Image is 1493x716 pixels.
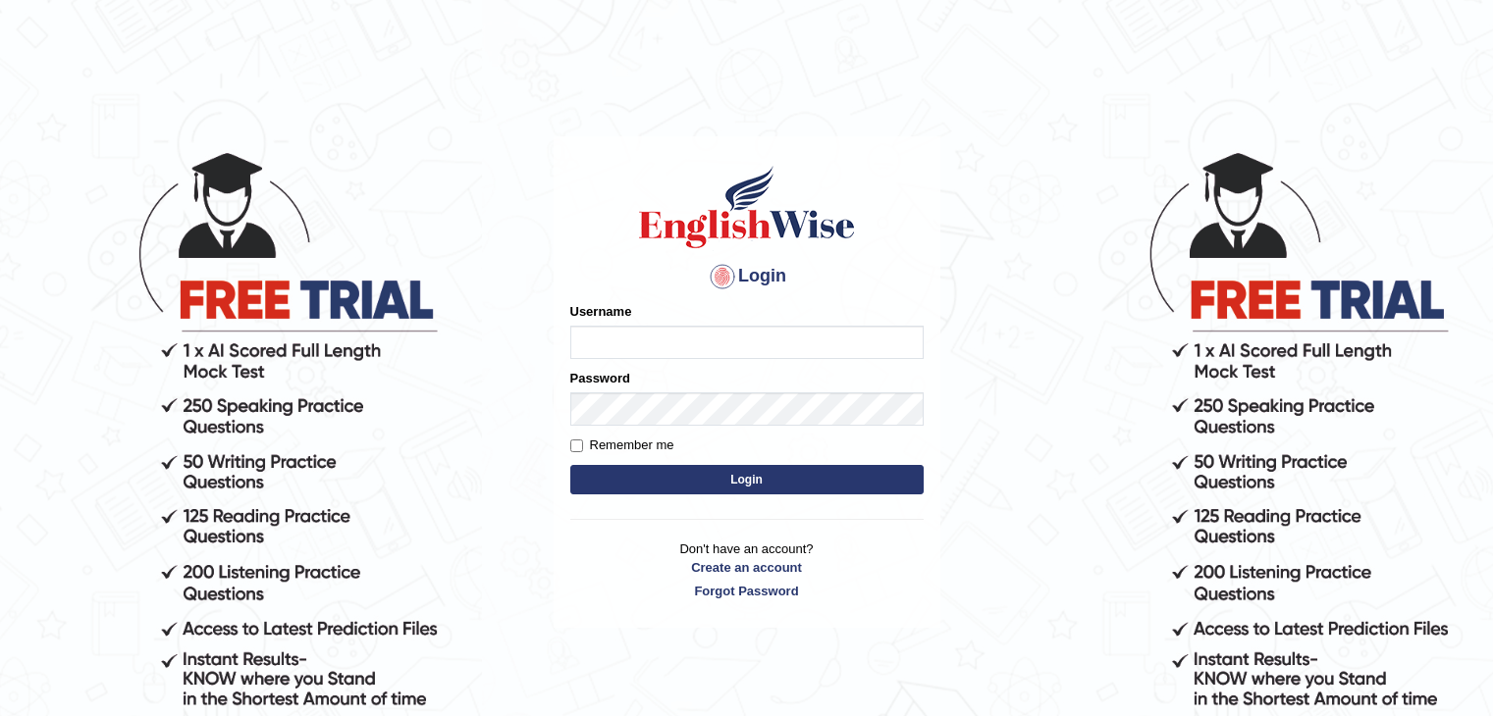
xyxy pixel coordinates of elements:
h4: Login [570,261,924,292]
a: Create an account [570,558,924,577]
img: Logo of English Wise sign in for intelligent practice with AI [635,163,859,251]
a: Forgot Password [570,582,924,600]
input: Remember me [570,439,583,452]
label: Password [570,369,630,387]
button: Login [570,465,924,494]
p: Don't have an account? [570,539,924,600]
label: Remember me [570,435,674,455]
label: Username [570,302,632,321]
